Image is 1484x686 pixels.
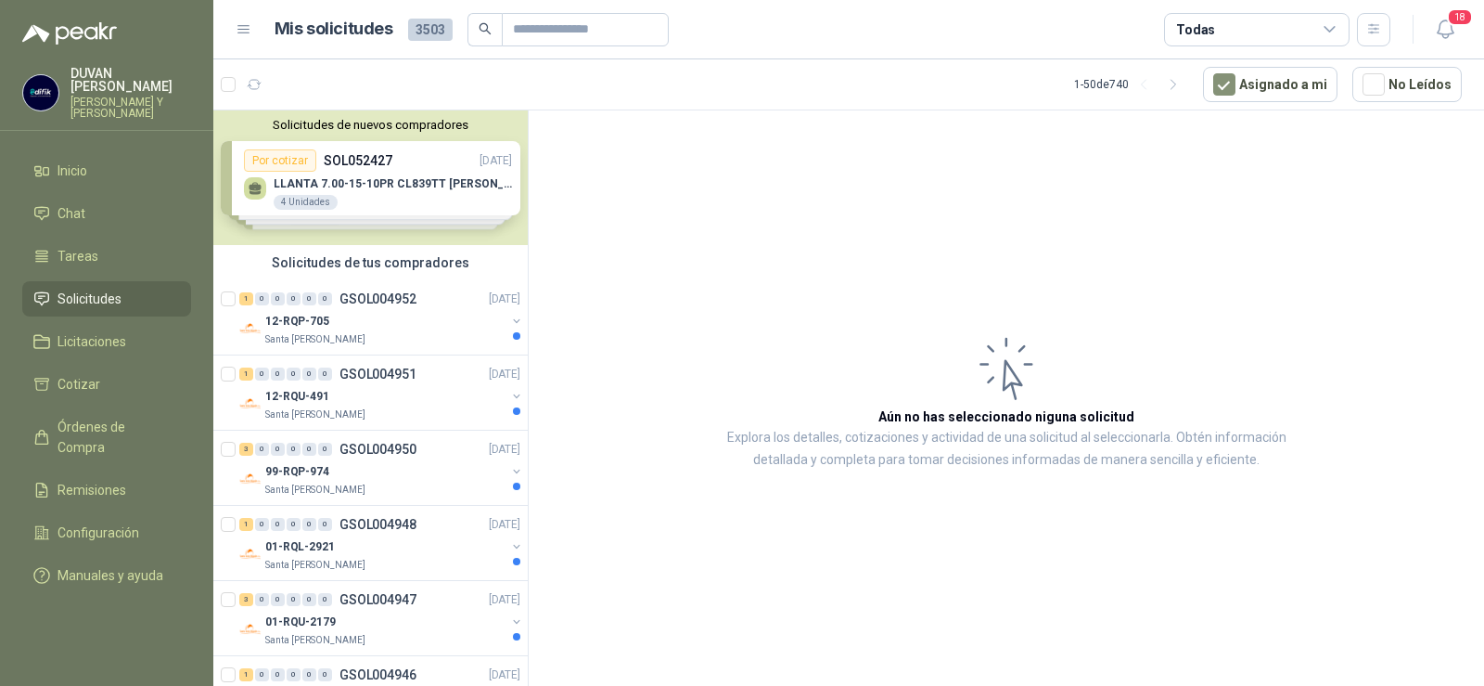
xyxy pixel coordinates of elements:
p: GSOL004946 [339,668,416,681]
span: Inicio [58,161,87,181]
div: 0 [318,292,332,305]
div: 0 [255,518,269,531]
p: [DATE] [489,667,520,684]
a: 1 0 0 0 0 0 GSOL004951[DATE] Company Logo12-RQU-491Santa [PERSON_NAME] [239,363,524,422]
div: 0 [271,593,285,606]
div: 1 [239,668,253,681]
h1: Mis solicitudes [275,16,393,43]
p: GSOL004952 [339,292,416,305]
div: 0 [318,668,332,681]
div: 0 [302,443,316,456]
div: 0 [255,292,269,305]
img: Company Logo [23,75,58,110]
div: 0 [271,668,285,681]
p: DUVAN [PERSON_NAME] [70,67,191,93]
div: 0 [302,518,316,531]
span: 18 [1447,8,1473,26]
div: 0 [271,443,285,456]
div: 0 [255,368,269,381]
div: Solicitudes de tus compradores [213,245,528,280]
div: 0 [255,668,269,681]
img: Company Logo [239,317,262,340]
p: [DATE] [489,591,520,609]
h3: Aún no has seleccionado niguna solicitud [878,407,1134,427]
div: 0 [271,292,285,305]
p: [DATE] [489,441,520,459]
img: Company Logo [239,468,262,490]
p: 01-RQU-2179 [265,614,336,631]
div: 1 [239,368,253,381]
span: Solicitudes [58,289,122,309]
p: Santa [PERSON_NAME] [265,633,365,648]
span: Licitaciones [58,331,126,352]
div: 0 [271,518,285,531]
a: Remisiones [22,472,191,508]
p: [DATE] [489,291,520,308]
div: 1 - 50 de 740 [1074,70,1188,99]
span: Remisiones [58,480,126,500]
p: 12-RQU-491 [265,388,329,406]
p: [PERSON_NAME] Y [PERSON_NAME] [70,97,191,119]
img: Company Logo [239,618,262,641]
p: 99-RQP-974 [265,463,329,481]
div: 0 [302,292,316,305]
div: 0 [255,443,269,456]
a: 3 0 0 0 0 0 GSOL004947[DATE] Company Logo01-RQU-2179Santa [PERSON_NAME] [239,589,524,648]
div: 1 [239,292,253,305]
div: 3 [239,593,253,606]
span: Configuración [58,523,139,543]
p: GSOL004948 [339,518,416,531]
a: Cotizar [22,367,191,402]
div: 0 [302,668,316,681]
div: 0 [255,593,269,606]
img: Company Logo [239,543,262,565]
div: 0 [287,668,301,681]
div: 0 [287,593,301,606]
div: 0 [318,593,332,606]
div: 0 [287,368,301,381]
button: No Leídos [1352,67,1462,102]
button: 18 [1428,13,1462,46]
span: Tareas [58,246,98,266]
a: 3 0 0 0 0 0 GSOL004950[DATE] Company Logo99-RQP-974Santa [PERSON_NAME] [239,438,524,498]
button: Asignado a mi [1203,67,1337,102]
div: 0 [318,443,332,456]
img: Company Logo [239,393,262,415]
div: 0 [302,368,316,381]
p: [DATE] [489,366,520,383]
div: Todas [1176,19,1215,40]
p: 01-RQL-2921 [265,538,335,556]
span: Cotizar [58,374,100,395]
p: Santa [PERSON_NAME] [265,408,365,422]
p: Explora los detalles, cotizaciones y actividad de una solicitud al seleccionarla. Obtén informaci... [714,427,1298,472]
div: 1 [239,518,253,531]
a: Chat [22,196,191,231]
div: 0 [271,368,285,381]
p: Santa [PERSON_NAME] [265,558,365,573]
a: Configuración [22,515,191,550]
span: Chat [58,203,85,224]
a: Manuales y ayuda [22,558,191,593]
div: 0 [287,443,301,456]
p: 12-RQP-705 [265,313,329,330]
a: 1 0 0 0 0 0 GSOL004948[DATE] Company Logo01-RQL-2921Santa [PERSON_NAME] [239,513,524,573]
span: search [479,22,492,35]
a: Tareas [22,239,191,274]
span: Manuales y ayuda [58,565,163,586]
a: Órdenes de Compra [22,409,191,465]
a: Solicitudes [22,281,191,317]
div: 0 [318,518,332,531]
p: [DATE] [489,516,520,534]
p: GSOL004951 [339,368,416,381]
div: 0 [287,518,301,531]
div: 0 [318,368,332,381]
p: GSOL004947 [339,593,416,606]
button: Solicitudes de nuevos compradores [221,118,520,132]
span: 3503 [408,19,453,41]
div: 3 [239,443,253,456]
p: Santa [PERSON_NAME] [265,332,365,347]
a: Licitaciones [22,324,191,359]
span: Órdenes de Compra [58,417,173,458]
p: GSOL004950 [339,443,416,456]
p: Santa [PERSON_NAME] [265,483,365,498]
